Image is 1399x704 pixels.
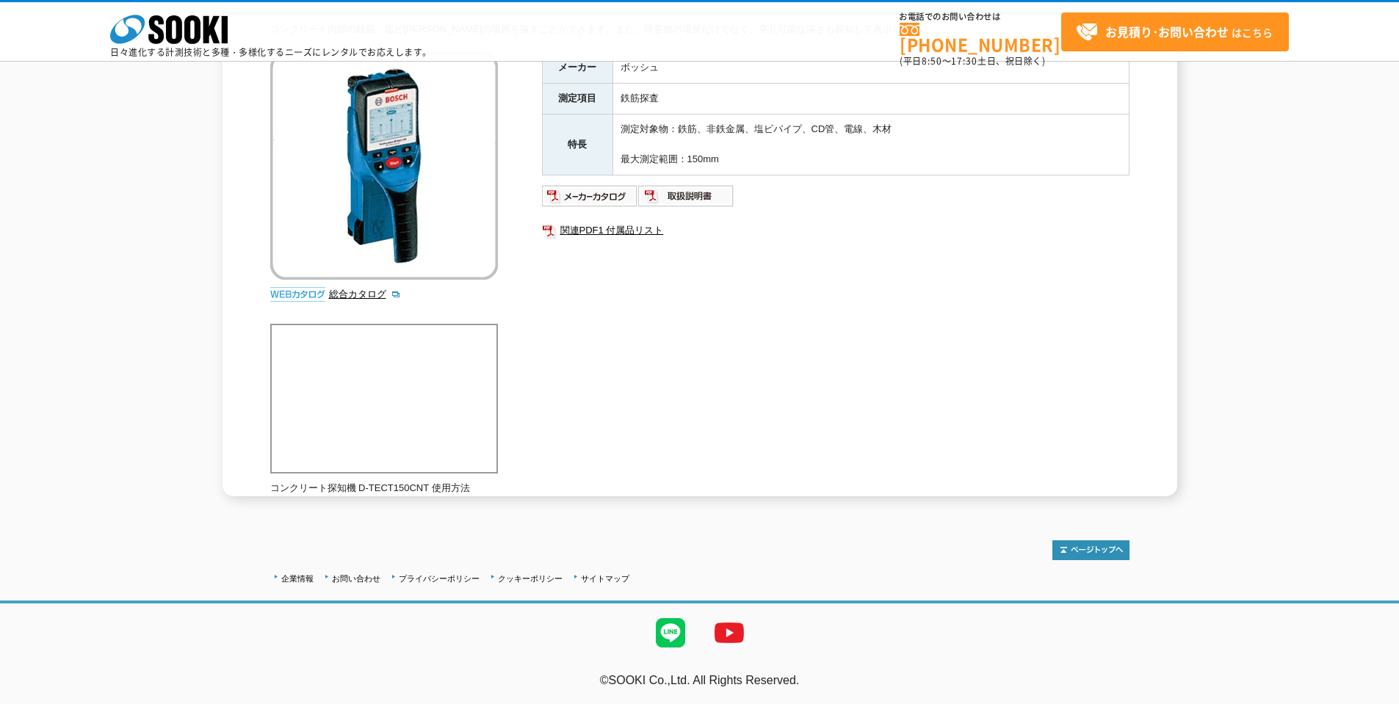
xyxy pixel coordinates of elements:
strong: お見積り･お問い合わせ [1105,23,1229,40]
p: コンクリート探知機 D-TECT150CNT 使用方法 [270,481,498,496]
span: (平日 ～ 土日、祝日除く) [900,54,1045,68]
img: トップページへ [1052,540,1129,560]
img: コンクリート探知機 D-TECT150CNT型 [270,52,498,280]
td: ボッシュ [612,53,1129,84]
th: 特長 [542,114,612,175]
a: お見積り･お問い合わせはこちら [1061,12,1289,51]
td: 測定対象物：鉄筋、非鉄金属、塩ビパイプ、CD管、電線、木材 最大測定範囲：150mm [612,114,1129,175]
a: プライバシーポリシー [399,574,480,583]
th: メーカー [542,53,612,84]
img: YouTube [700,603,759,662]
a: 取扱説明書 [638,194,734,205]
img: 取扱説明書 [638,184,734,208]
th: 測定項目 [542,83,612,114]
span: 8:50 [922,54,942,68]
a: サイトマップ [581,574,629,583]
a: メーカーカタログ [542,194,638,205]
a: 総合カタログ [329,289,401,300]
td: 鉄筋探査 [612,83,1129,114]
span: 17:30 [951,54,977,68]
a: 関連PDF1 付属品リスト [542,221,1129,240]
a: お問い合わせ [332,574,380,583]
a: 企業情報 [281,574,314,583]
a: クッキーポリシー [498,574,563,583]
span: はこちら [1076,21,1273,43]
a: テストMail [1342,689,1399,702]
p: 日々進化する計測技術と多種・多様化するニーズにレンタルでお応えします。 [110,48,432,57]
img: メーカーカタログ [542,184,638,208]
span: お電話でのお問い合わせは [900,12,1061,21]
img: LINE [641,603,700,662]
img: webカタログ [270,287,325,302]
a: [PHONE_NUMBER] [900,23,1061,53]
